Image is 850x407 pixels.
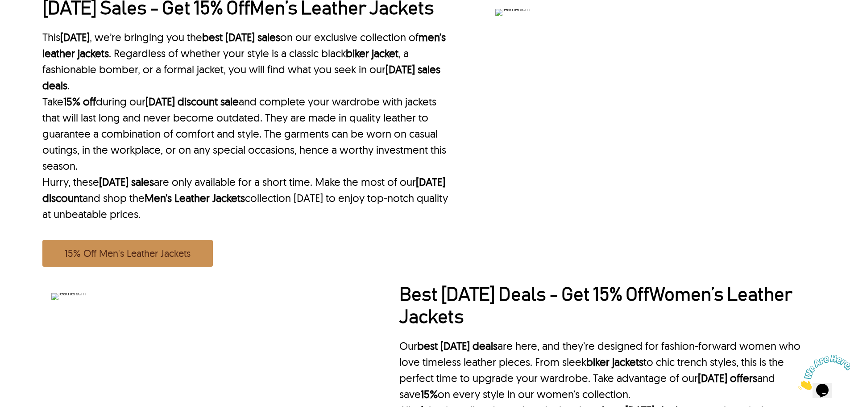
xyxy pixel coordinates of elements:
[4,4,59,39] img: Chat attention grabber
[42,29,448,93] p: This , we’re bringing you the on our exclusive collection of . Regardless of whether your style i...
[495,9,530,16] img: leatherscin
[346,46,398,60] a: biker jacket
[42,93,448,174] p: Take during our and complete your wardrobe with jackets that will last long and never become outd...
[99,175,154,189] strong: [DATE] sales
[51,293,364,300] a: leatherscin
[417,339,498,352] strong: best [DATE] deals
[698,371,757,385] strong: [DATE] offers
[586,355,643,369] a: biker jackets
[145,95,239,108] strong: [DATE] discount sale
[42,240,213,267] a: 15% Off Men's Leather Jackets
[51,293,86,300] img: leatherscin
[495,9,808,16] a: leatherscin
[60,30,90,44] strong: [DATE]
[421,387,438,401] strong: 15%
[399,284,808,329] h2: Best [DATE] Deals - Get 15% Off
[795,351,850,394] iframe: chat widget
[42,174,448,222] p: Hurry, these are only available for a short time. Make the most of our and shop the collection [D...
[63,95,96,108] strong: 15% off
[145,191,245,205] a: Men’s Leather Jackets
[202,30,280,44] strong: best [DATE] sales
[399,338,808,402] p: Our are here, and they’re designed for fashion-forward women who love timeless leather pieces. Fr...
